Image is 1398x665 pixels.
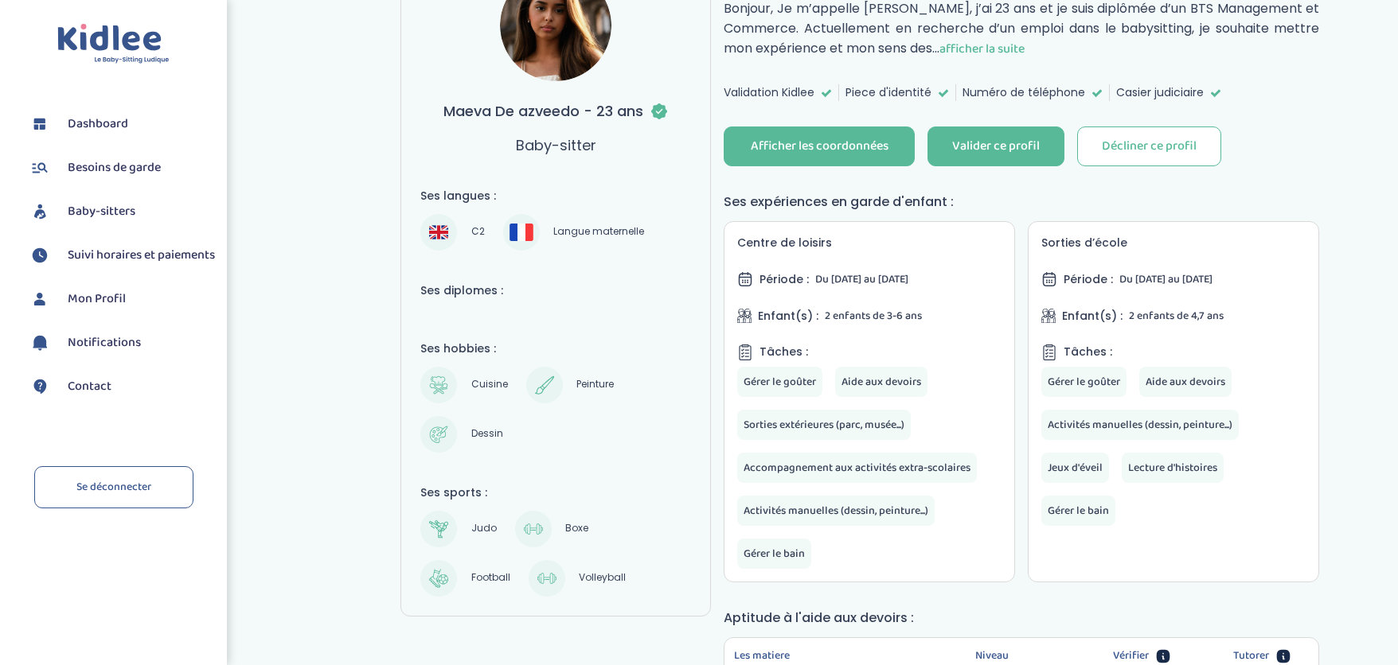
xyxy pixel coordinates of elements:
[571,375,619,395] span: Peinture
[939,39,1025,59] span: afficher la suite
[28,200,52,224] img: babysitters.svg
[744,373,816,391] span: Gérer le goûter
[737,235,1002,251] h5: Centre de loisirs
[734,647,790,664] span: Les matiere
[1119,270,1213,288] span: Du [DATE] au [DATE]
[845,84,931,101] span: Piece d'identité
[744,502,928,519] span: Activités manuelles (dessin, peinture...)
[465,375,513,395] span: Cuisine
[28,375,52,399] img: contact.svg
[443,100,669,122] h3: Maeva De azveedo - 23 ans
[28,200,215,224] a: Baby-sitters
[758,308,818,325] span: Enfant(s) :
[573,569,631,588] span: Volleyball
[1048,373,1120,391] span: Gérer le goûter
[744,416,904,434] span: Sorties extérieures (parc, musée...)
[744,459,970,476] span: Accompagnement aux activités extra-scolaires
[815,270,908,288] span: Du [DATE] au [DATE]
[68,290,126,309] span: Mon Profil
[57,24,170,64] img: logo.svg
[420,484,691,501] h4: Ses sports :
[1048,502,1109,519] span: Gérer le bain
[1062,308,1123,325] span: Enfant(s) :
[28,375,215,399] a: Contact
[1077,126,1221,166] button: Décliner ce profil
[28,287,215,311] a: Mon Profil
[724,608,1319,628] h4: Aptitude à l'aide aux devoirs :
[1128,459,1217,476] span: Lecture d'histoires
[28,287,52,311] img: profil.svg
[68,158,161,177] span: Besoins de garde
[28,243,215,267] a: Suivi horaires et paiements
[952,138,1040,156] div: Valider ce profil
[28,331,52,355] img: notification.svg
[420,188,691,204] h4: Ses langues :
[28,331,215,355] a: Notifications
[1116,84,1204,101] span: Casier judiciaire
[429,223,448,242] img: Anglais
[28,156,52,180] img: besoin.svg
[465,519,502,539] span: Judo
[760,344,808,360] span: Tâches :
[68,333,141,352] span: Notifications
[28,243,52,267] img: suivihoraire.svg
[28,112,215,136] a: Dashboard
[548,223,650,242] span: Langue maternelle
[1064,344,1112,360] span: Tâches :
[1048,416,1232,434] span: Activités manuelles (dessin, peinture...)
[1102,138,1197,156] div: Décliner ce profil
[1041,235,1306,251] h5: Sorties d’école
[963,84,1085,101] span: Numéro de téléphone
[1146,373,1225,391] span: Aide aux devoirs
[1064,271,1113,288] span: Période :
[1233,647,1269,664] span: Tutorer
[516,134,596,156] p: Baby-sitter
[510,224,533,240] img: Français
[465,425,508,444] span: Dessin
[68,377,111,396] span: Contact
[68,246,215,265] span: Suivi horaires et paiements
[760,271,809,288] span: Période :
[560,519,594,539] span: Boxe
[975,647,1009,664] span: Niveau
[420,282,691,299] h4: Ses diplomes :
[927,126,1064,166] button: Valider ce profil
[465,223,490,242] span: C2
[28,156,215,180] a: Besoins de garde
[724,84,814,101] span: Validation Kidlee
[744,545,805,562] span: Gérer le bain
[1129,307,1224,325] span: 2 enfants de 4,7 ans
[1048,459,1103,476] span: Jeux d'éveil
[68,115,128,134] span: Dashboard
[724,192,1319,212] h4: Ses expériences en garde d'enfant :
[68,202,135,221] span: Baby-sitters
[842,373,921,391] span: Aide aux devoirs
[34,466,193,508] a: Se déconnecter
[1113,647,1149,664] span: Vérifier
[420,340,691,357] h4: Ses hobbies :
[724,126,915,166] button: Afficher les coordonnées
[825,307,922,325] span: 2 enfants de 3-6 ans
[751,138,888,156] div: Afficher les coordonnées
[28,112,52,136] img: dashboard.svg
[465,569,515,588] span: Football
